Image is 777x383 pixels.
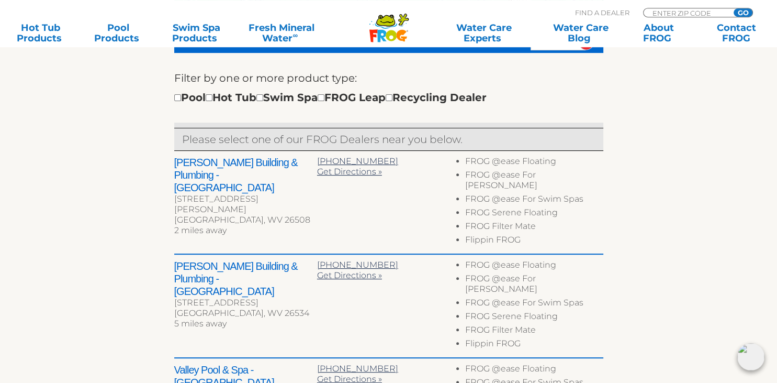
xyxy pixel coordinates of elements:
div: [STREET_ADDRESS] [174,298,317,308]
li: FROG @ease Floating [465,260,603,273]
a: Get Directions » [317,270,382,280]
a: Swim SpaProducts [166,23,227,43]
div: [GEOGRAPHIC_DATA], WV 26508 [174,215,317,225]
li: FROG @ease Floating [465,156,603,170]
input: Zip Code Form [651,8,722,17]
input: GO [734,8,752,17]
a: Water CareExperts [435,23,533,43]
li: Flippin FROG [465,338,603,352]
a: Get Directions » [317,167,382,177]
li: FROG @ease Floating [465,364,603,377]
li: FROG Filter Mate [465,325,603,338]
p: Please select one of our FROG Dealers near you below. [182,131,595,148]
li: Flippin FROG [465,235,603,248]
div: [STREET_ADDRESS][PERSON_NAME] [174,194,317,215]
li: FROG Serene Floating [465,207,603,221]
sup: ∞ [292,31,298,39]
a: [PHONE_NUMBER] [317,260,398,270]
span: 5 miles away [174,319,227,329]
a: Water CareBlog [550,23,611,43]
label: Filter by one or more product type: [174,70,357,86]
a: PoolProducts [88,23,149,43]
a: AboutFROG [628,23,689,43]
h2: [PERSON_NAME] Building & Plumbing - [GEOGRAPHIC_DATA] [174,156,317,194]
li: FROG Filter Mate [465,221,603,235]
span: 2 miles away [174,225,227,235]
div: [GEOGRAPHIC_DATA], WV 26534 [174,308,317,319]
p: Find A Dealer [575,8,629,17]
li: FROG Serene Floating [465,311,603,325]
li: FROG @ease For Swim Spas [465,298,603,311]
a: Fresh MineralWater∞ [244,23,320,43]
img: openIcon [737,343,764,370]
div: Pool Hot Tub Swim Spa FROG Leap Recycling Dealer [174,89,487,106]
li: FROG @ease For [PERSON_NAME] [465,170,603,194]
li: FROG @ease For [PERSON_NAME] [465,273,603,298]
a: ContactFROG [706,23,767,43]
a: [PHONE_NUMBER] [317,364,398,374]
li: FROG @ease For Swim Spas [465,194,603,207]
a: [PHONE_NUMBER] [317,156,398,166]
a: Hot TubProducts [10,23,71,43]
h2: [PERSON_NAME] Building & Plumbing - [GEOGRAPHIC_DATA] [174,260,317,298]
